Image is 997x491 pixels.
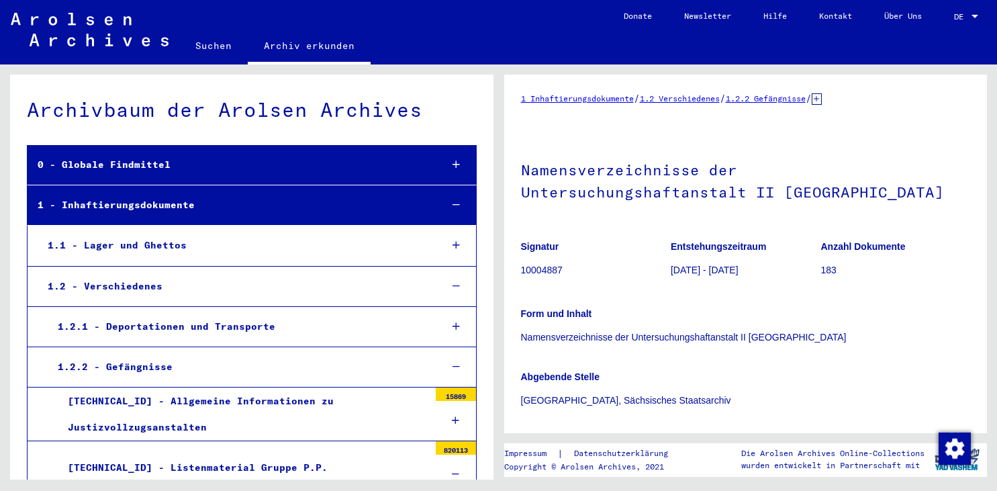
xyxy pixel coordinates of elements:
[563,447,684,461] a: Datenschutzerklärung
[521,330,971,345] p: Namensverzeichnisse der Untersuchungshaftanstalt II [GEOGRAPHIC_DATA]
[741,447,924,459] p: Die Arolsen Archives Online-Collections
[954,12,969,21] span: DE
[634,92,640,104] span: /
[521,371,600,382] b: Abgebende Stelle
[58,388,429,441] div: [TECHNICAL_ID] - Allgemeine Informationen zu Justizvollzugsanstalten
[27,95,477,125] div: Archivbaum der Arolsen Archives
[48,354,430,380] div: 1.2.2 - Gefängnisse
[521,93,634,103] a: 1 Inhaftierungsdokumente
[806,92,812,104] span: /
[671,241,766,252] b: Entstehungszeitraum
[932,443,982,476] img: yv_logo.png
[248,30,371,64] a: Archiv erkunden
[436,388,476,401] div: 15869
[521,308,592,319] b: Form und Inhalt
[504,461,684,473] p: Copyright © Arolsen Archives, 2021
[640,93,720,103] a: 1.2 Verschiedenes
[939,433,971,465] img: Zustimmung ändern
[820,263,969,277] p: 183
[938,432,970,464] div: Zustimmung ändern
[38,232,430,259] div: 1.1 - Lager und Ghettos
[504,447,684,461] div: |
[11,13,169,46] img: Arolsen_neg.svg
[726,93,806,103] a: 1.2.2 Gefängnisse
[504,447,557,461] a: Impressum
[48,314,430,340] div: 1.2.1 - Deportationen und Transporte
[521,139,971,220] h1: Namensverzeichnisse der Untersuchungshaftanstalt II [GEOGRAPHIC_DATA]
[521,263,670,277] p: 10004887
[820,241,905,252] b: Anzahl Dokumente
[720,92,726,104] span: /
[741,459,924,472] p: wurden entwickelt in Partnerschaft mit
[436,441,476,455] div: 820113
[671,263,820,277] p: [DATE] - [DATE]
[521,394,971,408] p: [GEOGRAPHIC_DATA], Sächsisches Staatsarchiv
[28,192,430,218] div: 1 - Inhaftierungsdokumente
[38,273,430,300] div: 1.2 - Verschiedenes
[28,152,430,178] div: 0 - Globale Findmittel
[179,30,248,62] a: Suchen
[58,455,429,481] div: [TECHNICAL_ID] - Listenmaterial Gruppe P.P.
[521,241,559,252] b: Signatur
